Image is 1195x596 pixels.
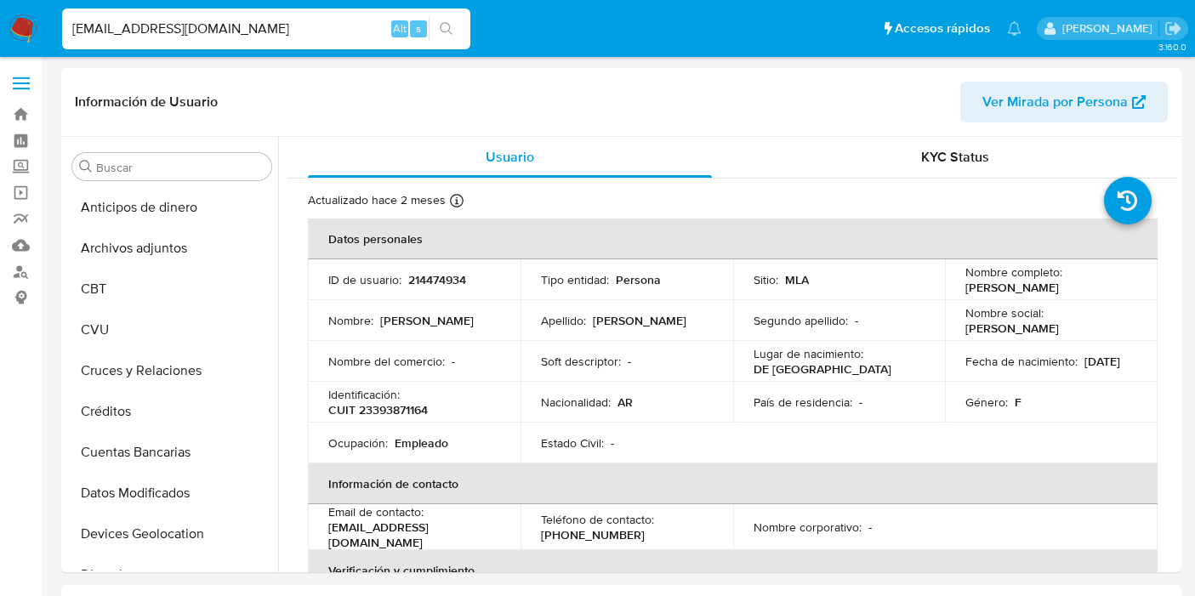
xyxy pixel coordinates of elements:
[965,354,1078,369] p: Fecha de nacimiento :
[65,514,278,554] button: Devices Geolocation
[785,272,809,287] p: MLA
[308,463,1158,504] th: Información de contacto
[541,354,621,369] p: Soft descriptor :
[75,94,218,111] h1: Información de Usuario
[617,394,633,410] p: AR
[921,147,989,167] span: KYC Status
[541,527,645,542] p: [PHONE_NUMBER]
[868,519,872,535] p: -
[65,269,278,309] button: CBT
[754,394,852,410] p: País de residencia :
[65,350,278,391] button: Cruces y Relaciones
[611,435,614,451] p: -
[328,519,493,550] p: [EMAIL_ADDRESS][DOMAIN_NAME]
[754,313,848,328] p: Segundo apellido :
[308,219,1158,259] th: Datos personales
[328,402,428,417] p: CUIT 23393871164
[1015,394,1021,410] p: F
[328,272,401,287] p: ID de usuario :
[308,192,446,208] p: Actualizado hace 2 meses
[380,313,474,328] p: [PERSON_NAME]
[65,228,278,269] button: Archivos adjuntos
[754,346,863,361] p: Lugar de nacimiento :
[895,20,990,37] span: Accesos rápidos
[65,309,278,350] button: CVU
[486,147,534,167] span: Usuario
[96,160,265,175] input: Buscar
[855,313,858,328] p: -
[65,187,278,228] button: Anticipos de dinero
[754,272,778,287] p: Sitio :
[965,280,1059,295] p: [PERSON_NAME]
[65,432,278,473] button: Cuentas Bancarias
[1062,20,1158,37] p: belen.palamara@mercadolibre.com
[328,387,400,402] p: Identificación :
[960,82,1168,122] button: Ver Mirada por Persona
[429,17,464,41] button: search-icon
[65,391,278,432] button: Créditos
[541,435,604,451] p: Estado Civil :
[616,272,661,287] p: Persona
[859,394,862,410] p: -
[65,554,278,595] button: Direcciones
[65,473,278,514] button: Datos Modificados
[628,354,631,369] p: -
[328,504,424,519] p: Email de contacto :
[1084,354,1120,369] p: [DATE]
[965,394,1008,410] p: Género :
[982,82,1128,122] span: Ver Mirada por Persona
[965,305,1044,321] p: Nombre social :
[416,20,421,37] span: s
[452,354,455,369] p: -
[541,394,611,410] p: Nacionalidad :
[965,264,1062,280] p: Nombre completo :
[965,321,1059,336] p: [PERSON_NAME]
[1164,20,1182,37] a: Salir
[393,20,407,37] span: Alt
[754,361,891,377] p: DE [GEOGRAPHIC_DATA]
[541,313,586,328] p: Apellido :
[541,272,609,287] p: Tipo entidad :
[328,354,445,369] p: Nombre del comercio :
[593,313,686,328] p: [PERSON_NAME]
[754,519,862,535] p: Nombre corporativo :
[408,272,466,287] p: 214474934
[308,550,1158,591] th: Verificación y cumplimiento
[79,160,93,173] button: Buscar
[1007,21,1021,36] a: Notificaciones
[541,512,654,527] p: Teléfono de contacto :
[328,313,373,328] p: Nombre :
[395,435,448,451] p: Empleado
[328,435,388,451] p: Ocupación :
[62,18,470,40] input: Buscar usuario o caso...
